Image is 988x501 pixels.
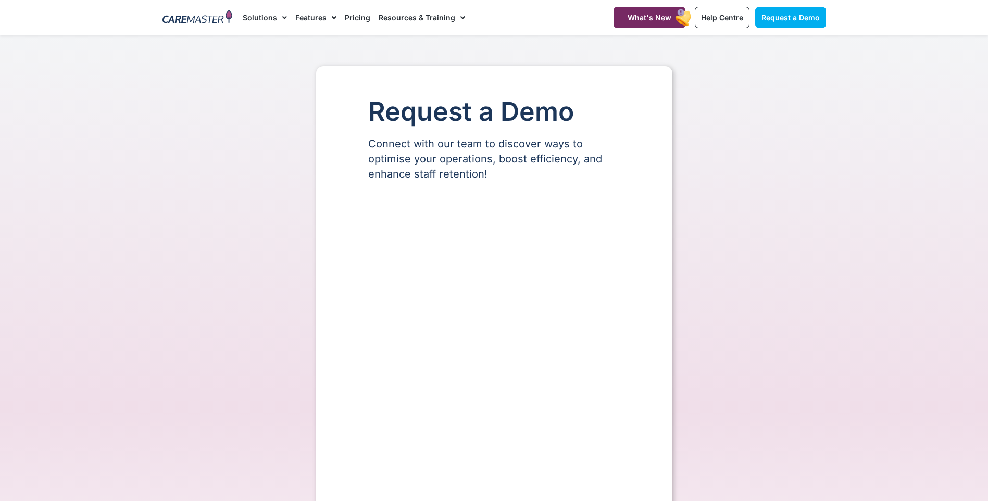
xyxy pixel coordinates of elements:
[368,97,620,126] h1: Request a Demo
[761,13,820,22] span: Request a Demo
[695,7,749,28] a: Help Centre
[614,7,685,28] a: What's New
[755,7,826,28] a: Request a Demo
[701,13,743,22] span: Help Centre
[628,13,671,22] span: What's New
[162,10,233,26] img: CareMaster Logo
[368,136,620,182] p: Connect with our team to discover ways to optimise your operations, boost efficiency, and enhance...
